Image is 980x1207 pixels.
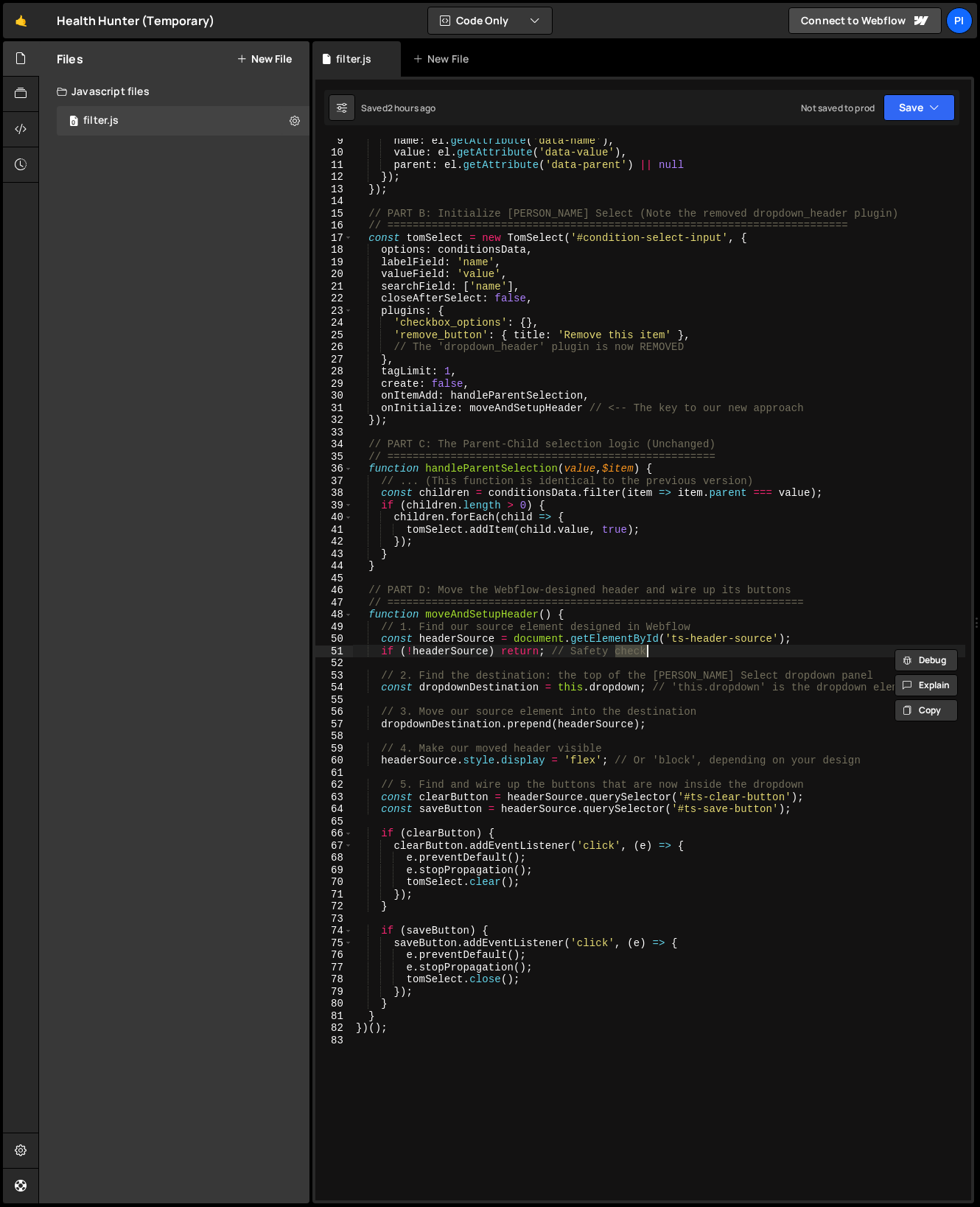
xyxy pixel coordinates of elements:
button: Debug [895,649,958,671]
button: Code Only [428,7,552,34]
div: 40 [315,511,353,524]
div: 20 [315,268,353,281]
div: 12 [315,171,353,183]
button: New File [237,53,292,65]
div: 9 [315,135,353,147]
div: 41 [315,524,353,536]
div: 57 [315,718,353,731]
div: 42 [315,536,353,548]
div: 29 [315,378,353,391]
button: Explain [895,674,958,696]
div: 49 [315,621,353,634]
div: 82 [315,1022,353,1035]
div: 35 [315,451,353,463]
div: 60 [315,755,353,767]
div: 16494/44708.js [57,106,309,136]
div: 47 [315,597,353,609]
div: 62 [315,779,353,791]
div: Javascript files [39,77,309,106]
div: 52 [315,657,353,670]
div: 16 [315,220,353,232]
div: 64 [315,803,353,816]
div: 13 [315,183,353,196]
div: 33 [315,427,353,439]
div: 19 [315,256,353,269]
a: Pi [946,7,973,34]
div: 24 [315,317,353,329]
div: 43 [315,548,353,561]
div: 37 [315,475,353,488]
button: Save [883,94,955,121]
div: 83 [315,1035,353,1047]
div: 63 [315,791,353,804]
div: 17 [315,232,353,245]
div: 27 [315,354,353,366]
div: 15 [315,208,353,220]
div: 46 [315,584,353,597]
div: 30 [315,390,353,402]
div: Not saved to prod [801,102,875,114]
div: 36 [315,463,353,475]
div: filter.js [336,52,371,66]
div: 18 [315,244,353,256]
div: 44 [315,560,353,573]
div: 2 hours ago [388,102,436,114]
a: 🤙 [3,3,39,38]
div: 45 [315,573,353,585]
div: 73 [315,913,353,926]
div: Health Hunter (Temporary) [57,12,214,29]
div: 74 [315,925,353,937]
div: 23 [315,305,353,318]
div: 14 [315,195,353,208]
div: 55 [315,694,353,707]
div: 65 [315,816,353,828]
div: 69 [315,864,353,877]
div: 38 [315,487,353,500]
div: 11 [315,159,353,172]
div: 26 [315,341,353,354]
div: 77 [315,962,353,974]
div: 67 [315,840,353,853]
div: 61 [315,767,353,780]
div: 56 [315,706,353,718]
div: 76 [315,949,353,962]
span: 0 [69,116,78,128]
div: 59 [315,743,353,755]
div: New File [413,52,475,66]
div: 21 [315,281,353,293]
div: 10 [315,147,353,159]
div: 80 [315,998,353,1010]
div: 78 [315,973,353,986]
div: 81 [315,1010,353,1023]
div: 32 [315,414,353,427]
div: 34 [315,438,353,451]
div: 70 [315,876,353,889]
div: 68 [315,852,353,864]
button: Copy [895,699,958,721]
div: 25 [315,329,353,342]
div: Saved [361,102,436,114]
div: 72 [315,900,353,913]
div: filter.js [83,114,119,127]
div: 48 [315,609,353,621]
div: 53 [315,670,353,682]
div: 79 [315,986,353,998]
div: 28 [315,365,353,378]
div: 71 [315,889,353,901]
a: Connect to Webflow [788,7,942,34]
div: 22 [315,293,353,305]
div: 75 [315,937,353,950]
div: 31 [315,402,353,415]
div: 50 [315,633,353,646]
h2: Files [57,51,83,67]
div: 39 [315,500,353,512]
div: 54 [315,682,353,694]
div: 66 [315,828,353,840]
div: 58 [315,730,353,743]
div: 51 [315,646,353,658]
